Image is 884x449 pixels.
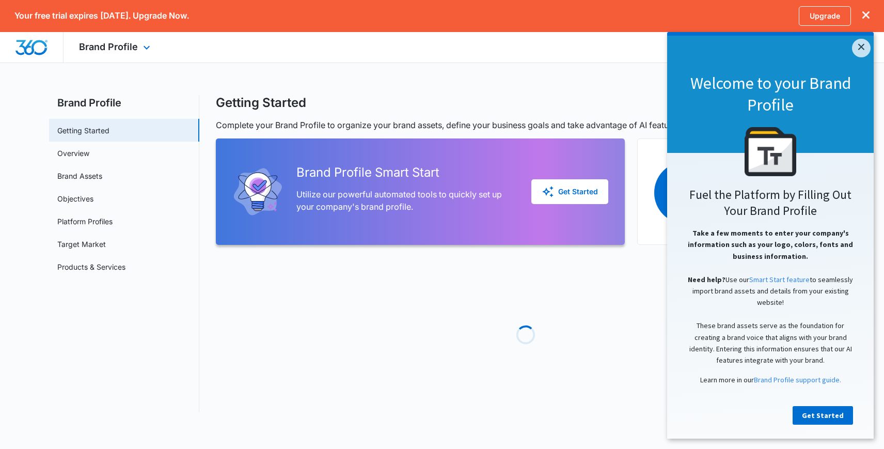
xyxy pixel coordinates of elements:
[799,6,851,26] a: Upgrade
[25,243,186,275] span: Use our to seamlessly import brand assets and details from your existing website!
[10,154,196,187] h2: Fuel the Platform by Filling Out Your Brand Profile
[296,163,515,182] h2: Brand Profile Smart Start
[22,289,185,333] span: These brand assets serve as the foundation for creating a brand voice that aligns with your brand...
[10,342,196,353] p: Learn more in our
[79,41,138,52] span: Brand Profile
[531,179,608,204] button: Get Started
[21,196,186,229] span: Take a few moments to enter your company's information such as your logo, colors, fonts and busin...
[57,125,109,136] a: Getting Started
[125,374,186,393] a: Get Started
[296,188,515,213] p: Utilize our powerful automated tools to quickly set up your company's brand profile.
[57,261,125,272] a: Products & Services
[82,243,143,252] a: Smart Start feature
[57,216,113,227] a: Platform Profiles
[216,119,835,131] p: Complete your Brand Profile to organize your brand assets, define your business goals and take ad...
[654,162,716,224] span: BM
[185,7,203,25] a: Close modal
[14,11,189,21] p: Your free trial expires [DATE]. Upgrade Now.
[64,32,168,63] div: Brand Profile
[862,11,870,21] button: dismiss this dialog
[87,343,174,352] a: Brand Profile support guide.
[49,95,199,111] h2: Brand Profile
[216,95,306,111] h1: Getting Started
[542,185,598,198] div: Get Started
[57,148,89,159] a: Overview
[57,171,102,181] a: Brand Assets
[57,193,93,204] a: Objectives
[57,239,106,250] a: Target Market
[21,243,58,252] span: Need help?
